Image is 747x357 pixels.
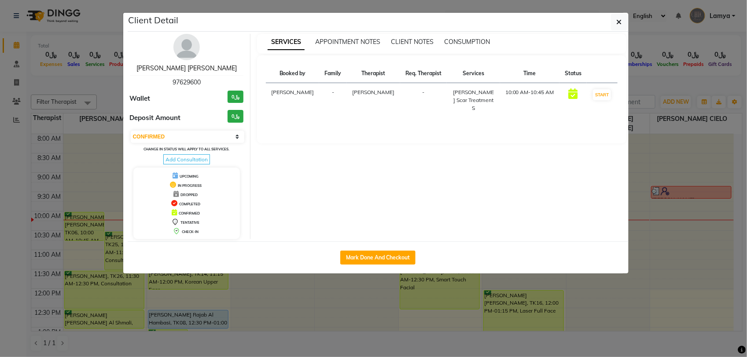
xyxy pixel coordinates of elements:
span: Deposit Amount [130,113,181,123]
td: - [319,83,346,118]
span: Add Consultation [163,154,210,164]
th: Family [319,64,346,83]
td: - [400,83,447,118]
th: Time [500,64,559,83]
span: Wallet [130,94,151,104]
span: SERVICES [268,34,305,50]
button: START [593,89,611,100]
h3: ﷼0 [228,110,243,123]
span: CONSUMPTION [444,38,490,46]
span: IN PROGRESS [178,183,202,188]
th: Services [447,64,500,83]
button: Mark Done And Checkout [340,251,416,265]
th: Status [559,64,587,83]
h3: ﷼0 [228,91,243,103]
span: CONFIRMED [179,211,200,215]
img: avatar [173,34,200,60]
span: TENTATIVE [180,220,199,225]
small: Change in status will apply to all services. [144,147,229,151]
span: CLIENT NOTES [391,38,434,46]
span: 97629600 [173,78,201,86]
span: COMPLETED [179,202,200,206]
h5: Client Detail [129,14,179,27]
th: Req. Therapist [400,64,447,83]
th: Booked by [266,64,319,83]
a: [PERSON_NAME] [PERSON_NAME] [136,64,237,72]
td: 10:00 AM-10:45 AM [500,83,559,118]
th: Therapist [347,64,400,83]
td: [PERSON_NAME] [266,83,319,118]
span: [PERSON_NAME] [352,89,395,95]
span: DROPPED [180,193,198,197]
span: UPCOMING [180,174,199,178]
span: APPOINTMENT NOTES [315,38,380,46]
div: [PERSON_NAME] Scar Treatment S [452,88,494,112]
span: CHECK-IN [182,229,199,234]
